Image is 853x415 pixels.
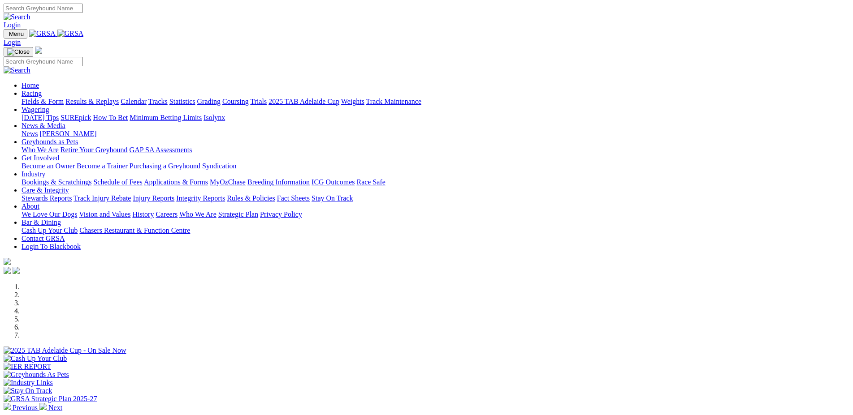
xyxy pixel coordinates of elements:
a: Privacy Policy [260,210,302,218]
a: Rules & Policies [227,194,275,202]
a: Login [4,39,21,46]
a: Minimum Betting Limits [130,114,202,121]
input: Search [4,4,83,13]
a: Tracks [148,98,168,105]
a: Grading [197,98,221,105]
a: Results & Replays [65,98,119,105]
div: Wagering [22,114,849,122]
img: Industry Links [4,379,53,387]
a: Racing [22,90,42,97]
button: Toggle navigation [4,29,27,39]
div: News & Media [22,130,849,138]
a: Previous [4,404,39,411]
a: Fields & Form [22,98,64,105]
img: Stay On Track [4,387,52,395]
a: Calendar [121,98,147,105]
div: About [22,210,849,218]
a: Bookings & Scratchings [22,178,91,186]
a: Vision and Values [79,210,130,218]
img: GRSA [29,30,56,38]
a: Track Injury Rebate [74,194,131,202]
a: Become a Trainer [77,162,128,170]
a: Industry [22,170,45,178]
button: Toggle navigation [4,47,33,57]
img: Cash Up Your Club [4,355,67,363]
img: chevron-right-pager-white.svg [39,403,47,410]
div: Bar & Dining [22,227,849,235]
a: Breeding Information [247,178,310,186]
a: Bar & Dining [22,218,61,226]
img: GRSA Strategic Plan 2025-27 [4,395,97,403]
a: SUREpick [61,114,91,121]
img: logo-grsa-white.png [4,258,11,265]
a: Get Involved [22,154,59,162]
a: Cash Up Your Club [22,227,78,234]
span: Next [48,404,62,411]
img: twitter.svg [13,267,20,274]
a: Trials [250,98,267,105]
a: Stewards Reports [22,194,72,202]
div: Industry [22,178,849,186]
img: Search [4,13,30,21]
img: 2025 TAB Adelaide Cup - On Sale Now [4,347,126,355]
a: Who We Are [179,210,216,218]
div: Greyhounds as Pets [22,146,849,154]
a: Who We Are [22,146,59,154]
span: Previous [13,404,38,411]
a: How To Bet [93,114,128,121]
img: Search [4,66,30,74]
a: Injury Reports [133,194,174,202]
img: IER REPORT [4,363,51,371]
img: GRSA [57,30,84,38]
a: MyOzChase [210,178,246,186]
img: Greyhounds As Pets [4,371,69,379]
a: Contact GRSA [22,235,65,242]
a: Chasers Restaurant & Function Centre [79,227,190,234]
a: [PERSON_NAME] [39,130,96,137]
a: About [22,202,39,210]
img: facebook.svg [4,267,11,274]
a: History [132,210,154,218]
a: Weights [341,98,364,105]
a: Retire Your Greyhound [61,146,128,154]
a: Wagering [22,106,49,113]
a: Purchasing a Greyhound [130,162,200,170]
a: Syndication [202,162,236,170]
a: Race Safe [356,178,385,186]
a: We Love Our Dogs [22,210,77,218]
a: Login To Blackbook [22,243,81,250]
span: Menu [9,30,24,37]
a: Careers [156,210,178,218]
div: Care & Integrity [22,194,849,202]
a: Greyhounds as Pets [22,138,78,145]
img: logo-grsa-white.png [35,47,42,54]
a: Integrity Reports [176,194,225,202]
a: News [22,130,38,137]
a: Applications & Forms [144,178,208,186]
a: Isolynx [204,114,225,121]
a: [DATE] Tips [22,114,59,121]
a: Statistics [169,98,195,105]
a: News & Media [22,122,65,129]
a: Stay On Track [312,194,353,202]
input: Search [4,57,83,66]
img: chevron-left-pager-white.svg [4,403,11,410]
img: Close [7,48,30,56]
a: Become an Owner [22,162,75,170]
div: Get Involved [22,162,849,170]
a: Strategic Plan [218,210,258,218]
a: Track Maintenance [366,98,421,105]
a: Care & Integrity [22,186,69,194]
a: 2025 TAB Adelaide Cup [268,98,339,105]
a: GAP SA Assessments [130,146,192,154]
a: Fact Sheets [277,194,310,202]
a: Home [22,81,39,89]
a: Login [4,21,21,29]
div: Racing [22,98,849,106]
a: Coursing [222,98,249,105]
a: Schedule of Fees [93,178,142,186]
a: Next [39,404,62,411]
a: ICG Outcomes [312,178,355,186]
